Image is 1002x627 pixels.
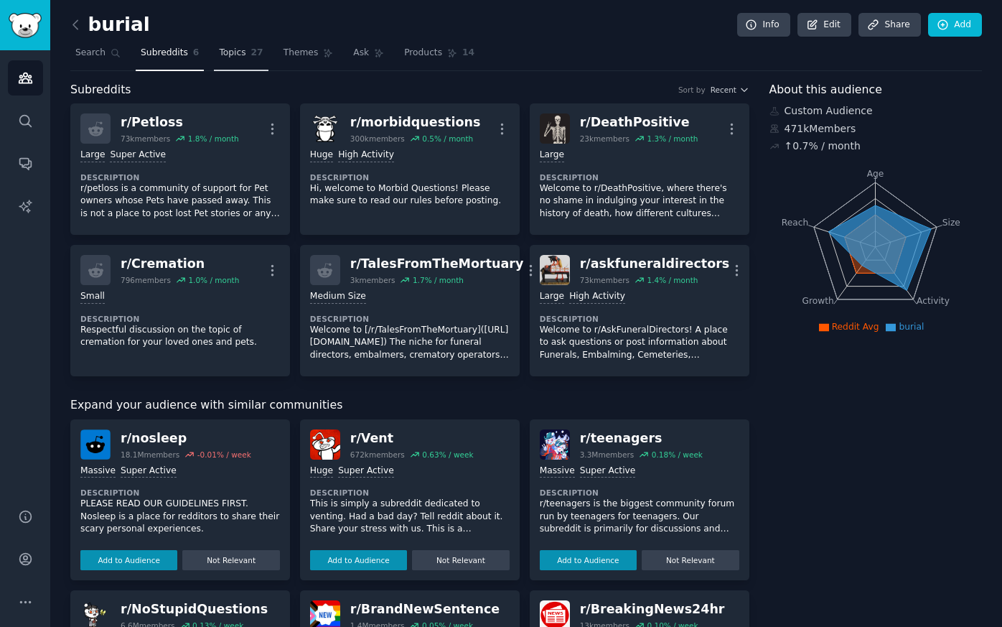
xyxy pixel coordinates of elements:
[70,42,126,71] a: Search
[188,275,239,285] div: 1.0 % / month
[350,255,524,273] div: r/ TalesFromTheMortuary
[338,465,394,478] div: Super Active
[530,103,749,235] a: DeathPositiver/DeathPositive23kmembers1.3% / monthLargeDescriptionWelcome to r/DeathPositive, whe...
[350,113,481,131] div: r/ morbidquestions
[832,322,879,332] span: Reddit Avg
[121,429,251,447] div: r/ nosleep
[310,498,510,536] p: This is simply a subreddit dedicated to venting. Had a bad day? Tell reddit about it. Share your ...
[219,47,245,60] span: Topics
[540,182,739,220] p: Welcome to r/DeathPositive, where there's no shame in indulging your interest in the history of d...
[338,149,394,162] div: High Activity
[310,429,340,460] img: Vent
[310,172,510,182] dt: Description
[300,245,520,376] a: r/TalesFromTheMortuary3kmembers1.7% / monthMedium SizeDescriptionWelcome to [/r/TalesFromTheMortu...
[781,217,808,227] tspan: Reach
[310,113,340,144] img: morbidquestions
[540,290,564,304] div: Large
[580,255,730,273] div: r/ askfuneraldirectors
[917,296,950,306] tspan: Activity
[540,172,739,182] dt: Description
[80,429,111,460] img: nosleep
[540,550,637,570] button: Add to Audience
[422,450,473,460] div: 0.63 % / week
[353,47,369,60] span: Ask
[80,550,177,570] button: Add to Audience
[310,149,333,162] div: Huge
[769,103,983,119] div: Custom Audience
[80,290,105,304] div: Small
[310,182,510,208] p: Hi, welcome to Morbid Questions! Please make sure to read our rules before posting.
[141,47,188,60] span: Subreddits
[350,429,474,447] div: r/ Vent
[540,324,739,362] p: Welcome to r/AskFuneralDirectors! A place to ask questions or post information about Funerals, Em...
[404,47,442,60] span: Products
[580,600,725,618] div: r/ BreakingNews24hr
[652,450,703,460] div: 0.18 % / week
[647,134,698,144] div: 1.3 % / month
[70,14,150,37] h2: burial
[121,450,179,460] div: 18.1M members
[462,47,474,60] span: 14
[70,81,131,99] span: Subreddits
[399,42,479,71] a: Products14
[580,275,629,285] div: 73k members
[737,13,790,37] a: Info
[540,488,739,498] dt: Description
[797,13,851,37] a: Edit
[121,275,171,285] div: 796 members
[569,290,625,304] div: High Activity
[121,255,239,273] div: r/ Cremation
[110,149,166,162] div: Super Active
[540,429,570,460] img: teenagers
[642,550,739,570] button: Not Relevant
[284,47,319,60] span: Themes
[278,42,339,71] a: Themes
[80,314,280,324] dt: Description
[121,600,268,618] div: r/ NoStupidQuestions
[70,396,342,414] span: Expand your audience with similar communities
[942,217,960,227] tspan: Size
[121,465,177,478] div: Super Active
[711,85,749,95] button: Recent
[413,275,464,285] div: 1.7 % / month
[928,13,982,37] a: Add
[310,550,407,570] button: Add to Audience
[310,290,366,304] div: Medium Size
[310,488,510,498] dt: Description
[80,172,280,182] dt: Description
[80,182,280,220] p: r/petloss is a community of support for Pet owners whose Pets have passed away. This is not a pla...
[70,103,290,235] a: r/Petloss73kmembers1.8% / monthLargeSuper ActiveDescriptionr/petloss is a community of support fo...
[785,139,861,154] div: ↑ 0.7 % / month
[412,550,509,570] button: Not Relevant
[899,322,924,332] span: burial
[80,488,280,498] dt: Description
[251,47,263,60] span: 27
[580,429,703,447] div: r/ teenagers
[300,103,520,235] a: morbidquestionsr/morbidquestions300kmembers0.5% / monthHugeHigh ActivityDescriptionHi, welcome to...
[70,245,290,376] a: r/Cremation796members1.0% / monthSmallDescriptionRespectful discussion on the topic of cremation ...
[310,314,510,324] dt: Description
[214,42,268,71] a: Topics27
[188,134,239,144] div: 1.8 % / month
[580,465,636,478] div: Super Active
[540,498,739,536] p: r/teenagers is the biggest community forum run by teenagers for teenagers. Our subreddit is prima...
[422,134,473,144] div: 0.5 % / month
[136,42,204,71] a: Subreddits6
[80,498,280,536] p: PLEASE READ OUR GUIDELINES FIRST. Nosleep is a place for redditors to share their scary personal ...
[678,85,706,95] div: Sort by
[530,245,749,376] a: askfuneraldirectorsr/askfuneraldirectors73kmembers1.4% / monthLargeHigh ActivityDescriptionWelcom...
[350,275,395,285] div: 3k members
[580,113,698,131] div: r/ DeathPositive
[350,600,500,618] div: r/ BrandNewSentence
[121,113,239,131] div: r/ Petloss
[540,113,570,144] img: DeathPositive
[769,81,882,99] span: About this audience
[769,121,983,136] div: 471k Members
[858,13,920,37] a: Share
[121,134,170,144] div: 73k members
[647,275,698,285] div: 1.4 % / month
[580,450,635,460] div: 3.3M members
[711,85,736,95] span: Recent
[193,47,200,60] span: 6
[197,450,251,460] div: -0.01 % / week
